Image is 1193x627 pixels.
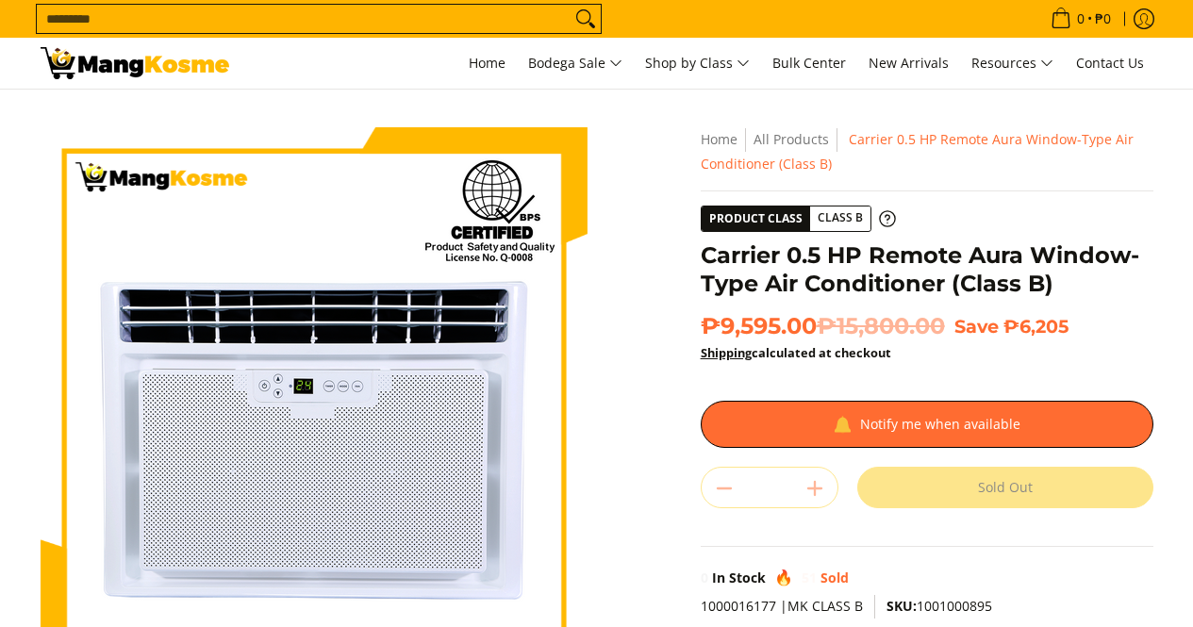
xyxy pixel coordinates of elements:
span: SKU: [886,597,917,615]
span: Save [954,315,999,338]
span: Shop by Class [645,52,750,75]
nav: Main Menu [248,38,1153,89]
span: ₱6,205 [1003,315,1069,338]
button: Search [571,5,601,33]
span: Home [469,54,505,72]
span: • [1045,8,1117,29]
span: 1001000895 [886,597,992,615]
strong: calculated at checkout [701,344,891,361]
span: In Stock [712,569,766,586]
a: Contact Us [1067,38,1153,89]
del: ₱15,800.00 [817,312,945,340]
a: Product Class Class B [701,206,896,232]
span: Product Class [702,206,810,231]
span: Carrier 0.5 HP Remote Aura Window-Type Air Conditioner (Class B) [701,130,1134,173]
span: Bodega Sale [528,52,622,75]
a: All Products [754,130,829,148]
span: 51 [802,569,817,586]
a: Bodega Sale [519,38,632,89]
span: ₱9,595.00 [701,312,945,340]
a: Home [459,38,515,89]
span: 0 [701,569,708,586]
img: Carrier Remote Aura Window-Type Aircon 0.5 HP Class B l Mang Kosme [41,47,229,79]
span: Contact Us [1076,54,1144,72]
a: New Arrivals [859,38,958,89]
span: Sold [820,569,849,586]
a: Home [701,130,737,148]
span: 1000016177 |MK CLASS B [701,597,863,615]
span: ₱0 [1092,12,1114,25]
nav: Breadcrumbs [701,127,1153,176]
span: 0 [1074,12,1087,25]
a: Shop by Class [636,38,759,89]
span: Resources [971,52,1053,75]
a: Bulk Center [763,38,855,89]
a: Shipping [701,344,752,361]
span: New Arrivals [869,54,949,72]
a: Resources [962,38,1063,89]
span: Class B [810,206,870,230]
h1: Carrier 0.5 HP Remote Aura Window-Type Air Conditioner (Class B) [701,241,1153,298]
span: Bulk Center [772,54,846,72]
